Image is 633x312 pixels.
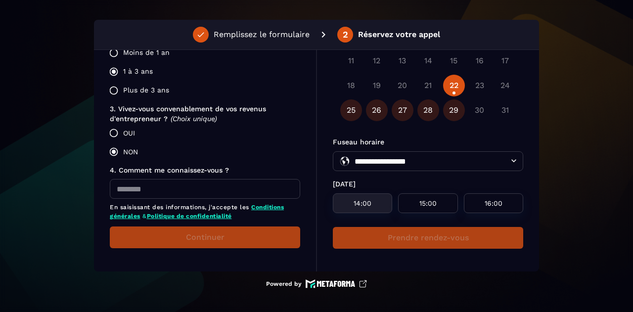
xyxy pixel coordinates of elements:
p: En saisissant des informations, j'accepte les [110,203,300,221]
button: 26 août 2025 [366,99,388,121]
div: 2 [343,30,348,39]
label: Plus de 3 ans [104,81,300,100]
button: 25 août 2025 [340,99,362,121]
span: 4. Comment me connaissez-vous ? [110,166,229,174]
button: 27 août 2025 [392,99,413,121]
span: & [142,213,147,220]
p: 15:00 [410,199,446,207]
label: OUI [104,124,300,142]
p: 14:00 [345,199,380,207]
button: Open [508,155,520,167]
button: 22 août 2025 [443,75,465,96]
p: [DATE] [333,179,523,189]
p: Remplissez le formulaire [214,29,310,41]
p: Powered by [266,280,302,288]
p: Réservez votre appel [358,29,440,41]
button: 28 août 2025 [417,99,439,121]
label: Moins de 1 an [104,44,300,62]
p: Fuseau horaire [333,137,523,147]
a: Politique de confidentialité [147,213,232,220]
a: Powered by [266,279,367,288]
label: NON [104,142,300,161]
label: 1 à 3 ans [104,62,300,81]
span: 3. Vivez-vous convenablement de vos revenus d'entrepreneur ? [110,105,269,123]
button: 29 août 2025 [443,99,465,121]
span: (Choix unique) [171,115,217,123]
p: 16:00 [476,199,511,207]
